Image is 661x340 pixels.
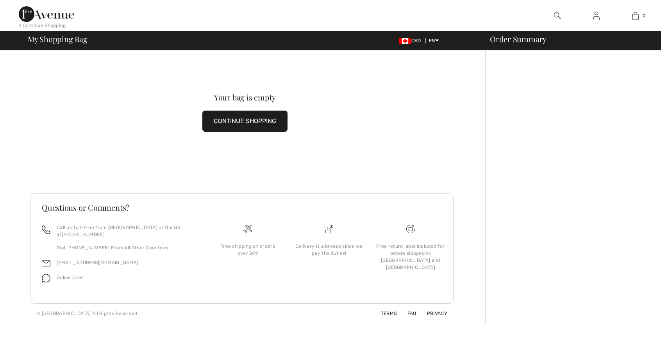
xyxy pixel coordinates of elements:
[28,35,88,43] span: My Shopping Bag
[52,93,438,101] div: Your bag is empty
[616,11,654,20] a: 0
[213,243,282,257] div: Free shipping on orders over $99
[554,11,561,20] img: search the website
[429,38,439,43] span: EN
[593,11,600,20] img: My Info
[399,38,424,43] span: CAD
[398,311,416,316] a: FAQ
[632,11,639,20] img: My Bag
[295,243,363,257] div: Delivery is a breeze since we pay the duties!
[57,224,198,238] p: Call us Toll-Free from [GEOGRAPHIC_DATA] or the US at
[42,225,50,234] img: call
[643,12,646,19] span: 0
[36,310,138,317] div: © [GEOGRAPHIC_DATA] All Rights Reserved
[406,225,415,233] img: Free shipping on orders over $99
[42,274,50,283] img: chat
[62,232,105,237] a: [PHONE_NUMBER]
[376,243,445,271] div: Free return label included for orders shipped to [GEOGRAPHIC_DATA] and [GEOGRAPHIC_DATA]
[57,260,138,265] a: [EMAIL_ADDRESS][DOMAIN_NAME]
[418,311,447,316] a: Privacy
[19,6,74,22] img: 1ère Avenue
[42,259,50,268] img: email
[42,204,442,211] h3: Questions or Comments?
[372,311,397,316] a: Terms
[57,244,198,251] p: Dial [PHONE_NUMBER] From All Other Countries
[243,225,252,233] img: Free shipping on orders over $99
[325,225,333,233] img: Delivery is a breeze since we pay the duties!
[587,11,606,21] a: Sign In
[399,38,411,44] img: Canadian Dollar
[202,111,288,132] button: CONTINUE SHOPPING
[481,35,656,43] div: Order Summary
[19,22,66,29] div: < Continue Shopping
[57,275,83,280] span: Online Chat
